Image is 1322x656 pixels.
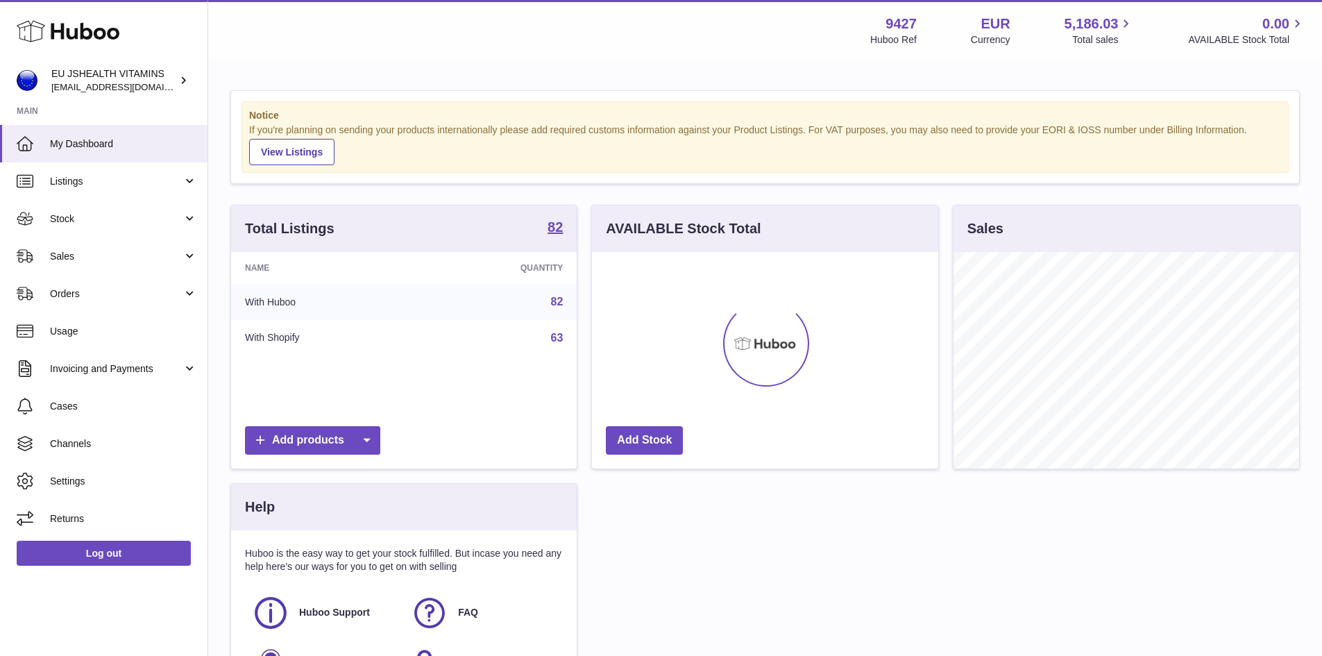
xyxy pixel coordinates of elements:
span: Orders [50,287,183,301]
td: With Huboo [231,284,418,320]
a: 82 [551,296,563,308]
a: 63 [551,332,563,344]
span: FAQ [458,606,478,619]
a: 82 [548,220,563,237]
p: Huboo is the easy way to get your stock fulfilled. But incase you need any help here's our ways f... [245,547,563,573]
strong: Notice [249,109,1281,122]
span: AVAILABLE Stock Total [1188,33,1305,47]
span: Huboo Support [299,606,370,619]
h3: Help [245,498,275,516]
div: If you're planning on sending your products internationally please add required customs informati... [249,124,1281,165]
div: Currency [971,33,1010,47]
span: My Dashboard [50,137,197,151]
th: Quantity [418,252,577,284]
img: internalAdmin-9427@internal.huboo.com [17,70,37,91]
span: Channels [50,437,197,451]
th: Name [231,252,418,284]
strong: 82 [548,220,563,234]
h3: AVAILABLE Stock Total [606,219,761,238]
a: Huboo Support [252,594,397,632]
h3: Sales [967,219,1003,238]
span: Sales [50,250,183,263]
span: Listings [50,175,183,188]
span: Stock [50,212,183,226]
span: Settings [50,475,197,488]
span: 5,186.03 [1065,15,1119,33]
span: 0.00 [1262,15,1289,33]
span: [EMAIL_ADDRESS][DOMAIN_NAME] [51,81,204,92]
div: Huboo Ref [870,33,917,47]
h3: Total Listings [245,219,334,238]
span: Cases [50,400,197,413]
span: Total sales [1072,33,1134,47]
a: 5,186.03 Total sales [1065,15,1135,47]
div: EU JSHEALTH VITAMINS [51,67,176,94]
span: Usage [50,325,197,338]
span: Invoicing and Payments [50,362,183,376]
td: With Shopify [231,320,418,356]
a: View Listings [249,139,334,165]
span: Returns [50,512,197,525]
a: Add Stock [606,426,683,455]
strong: EUR [981,15,1010,33]
strong: 9427 [885,15,917,33]
a: 0.00 AVAILABLE Stock Total [1188,15,1305,47]
a: Log out [17,541,191,566]
a: Add products [245,426,380,455]
a: FAQ [411,594,556,632]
